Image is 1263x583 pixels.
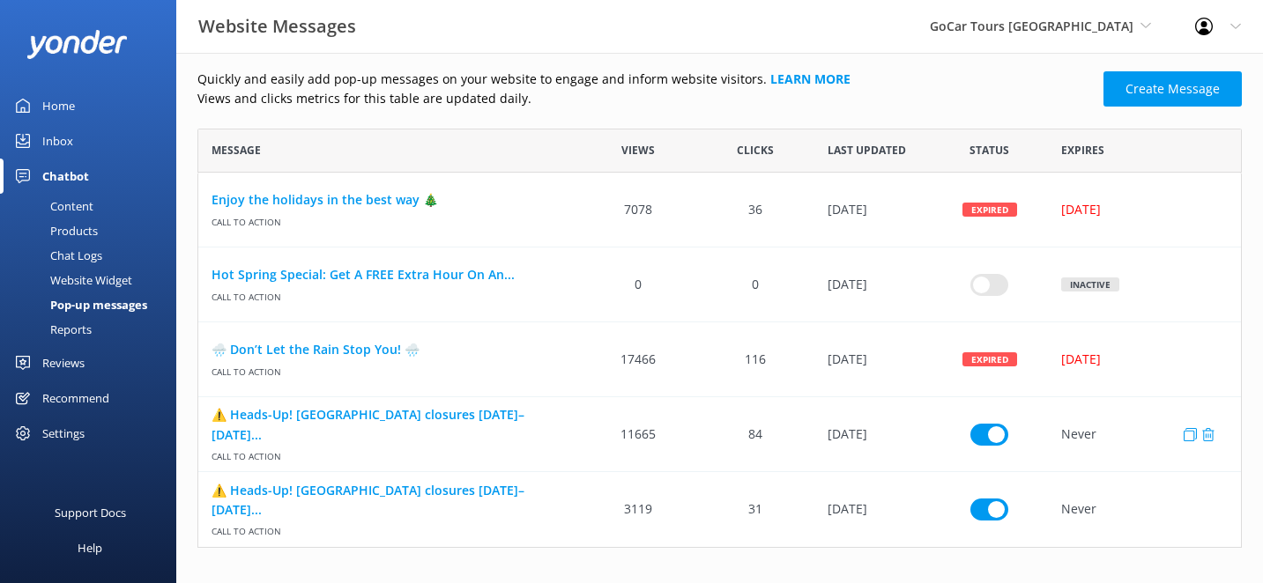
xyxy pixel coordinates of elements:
[580,322,697,397] div: 17466
[697,322,814,397] div: 116
[11,194,93,218] div: Content
[197,89,1093,108] p: Views and clicks metrics for this table are updated daily.
[197,247,1242,322] div: row
[697,472,814,547] div: 31
[814,173,932,247] div: 23 Dec 2023
[1048,397,1241,472] div: Never
[55,495,126,530] div: Support Docs
[42,380,109,416] div: Recommend
[26,30,128,59] img: yonder-white-logo.png
[11,243,102,268] div: Chat Logs
[11,218,98,243] div: Products
[212,210,567,228] span: Call to action
[212,520,567,538] span: Call to action
[11,317,92,342] div: Reports
[11,268,132,292] div: Website Widget
[212,480,567,520] a: ⚠️ Heads-Up! [GEOGRAPHIC_DATA] closures [DATE]–[DATE]...
[697,247,814,322] div: 0
[962,352,1017,366] div: Expired
[828,142,906,159] span: Last updated
[212,265,567,284] a: Hot Spring Special: Get A FREE Extra Hour On An...
[197,322,1242,397] div: row
[78,530,102,565] div: Help
[11,317,176,342] a: Reports
[11,243,176,268] a: Chat Logs
[42,159,89,194] div: Chatbot
[11,194,176,218] a: Content
[11,292,147,317] div: Pop-up messages
[580,247,697,322] div: 0
[580,173,697,247] div: 7078
[814,397,932,472] div: 13 Aug 2025
[1061,200,1217,219] div: [DATE]
[814,322,932,397] div: 02 May 2025
[212,445,567,463] span: Call to action
[962,203,1017,217] div: Expired
[697,397,814,472] div: 84
[42,345,85,380] div: Reviews
[197,173,1242,247] div: row
[42,123,73,159] div: Inbox
[11,292,176,317] a: Pop-up messages
[580,397,697,472] div: 11665
[770,70,851,87] a: Learn more
[1103,71,1242,107] a: Create Message
[1048,472,1241,547] div: Never
[212,405,567,445] a: ⚠️ Heads-Up! [GEOGRAPHIC_DATA] closures [DATE]–[DATE]...
[212,340,567,359] a: 🌧️ Don’t Let the Rain Stop You! 🌧️
[197,472,1242,547] div: row
[1061,142,1104,159] span: Expires
[212,359,567,378] span: Call to action
[197,397,1242,472] div: row
[11,268,176,292] a: Website Widget
[970,142,1009,159] span: Status
[11,218,176,243] a: Products
[814,247,932,322] div: 15 Mar 2024
[212,142,261,159] span: Message
[212,190,567,210] a: Enjoy the holidays in the best way 🎄
[1061,350,1217,369] div: [DATE]
[580,472,697,547] div: 3119
[42,88,75,123] div: Home
[697,173,814,247] div: 36
[737,142,774,159] span: Clicks
[197,70,1093,89] p: Quickly and easily add pop-up messages on your website to engage and inform website visitors.
[42,416,85,451] div: Settings
[814,472,932,547] div: 13 Aug 2025
[1061,277,1119,291] div: Inactive
[197,173,1242,547] div: grid
[621,142,655,159] span: Views
[930,18,1133,34] span: GoCar Tours [GEOGRAPHIC_DATA]
[212,284,567,303] span: Call to action
[198,12,356,41] h3: Website Messages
